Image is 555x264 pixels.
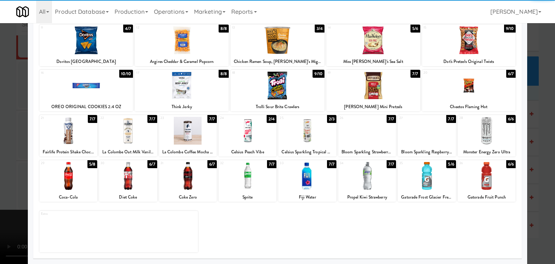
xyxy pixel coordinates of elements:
div: 3/4 [315,25,324,33]
div: Think Jerky [136,102,228,111]
div: OREO ORIGINAL COOKIES 2.4 OZ [39,102,133,111]
div: 36 [459,160,487,166]
div: 295/8Coca-Cola [39,160,97,202]
div: 286/6Monster Energy Zero Ultra [458,115,516,157]
div: Doritos [GEOGRAPHIC_DATA] [39,57,133,66]
div: 14 [328,25,373,31]
div: Coca-Cola [40,193,96,202]
div: 7/7 [147,115,157,123]
div: Cheetos Flaming Hot [423,102,515,111]
div: 306/7Diet Coke [99,160,157,202]
div: 22 [100,115,128,121]
div: 2/3 [327,115,336,123]
div: 277/7Bloom Sparkling Raspberry Lemon [398,115,456,157]
div: 366/6Gatorade Fruit Punch [458,160,516,202]
div: Propel Kiwi Strawberry [339,193,395,202]
div: 7/7 [410,70,420,78]
div: Bloom Sparkling Raspberry Lemon [398,148,456,157]
div: 114/7Doritos [GEOGRAPHIC_DATA] [39,25,133,66]
div: La Colombe Coffee Mocha Latte [160,148,216,157]
img: Micromart [16,5,29,18]
div: 5/8 [87,160,97,168]
div: Dot's Pretzels Original Twists [422,57,516,66]
div: 28 [459,115,487,121]
div: Sprite [220,193,275,202]
div: 6/6 [506,160,516,168]
div: 23 [160,115,188,121]
div: 4/7 [123,25,133,33]
div: 6/7 [207,160,217,168]
div: 27 [399,115,427,121]
div: 31 [160,160,188,166]
div: Coke Zero [159,193,217,202]
div: 8/8 [219,25,229,33]
div: 337/7Fiji Water [278,160,336,202]
div: 25 [280,115,307,121]
div: 10/10 [119,70,133,78]
div: 29 [41,160,68,166]
div: 159/10Dot's Pretzels Original Twists [422,25,516,66]
div: 5/6 [410,25,420,33]
div: 8/8 [219,70,229,78]
div: Bloom Sparkling Strawberry Watermelon [339,148,395,157]
div: 217/7Fairlife Protein Shake Chocolate [39,115,97,157]
div: 30 [100,160,128,166]
div: Fairlife Protein Shake Chocolate [39,148,97,157]
div: 15 [423,25,469,31]
div: Chicken Ramen Soup, [PERSON_NAME]'s Mighty Good Craft Ramen [232,57,323,66]
div: Gatorade Frost Glacier Freeze [399,193,455,202]
div: 178/8Think Jerky [135,70,229,111]
div: La Colombe Coffee Mocha Latte [159,148,217,157]
div: Celsius Peach Vibe [219,148,276,157]
div: 32 [220,160,248,166]
div: 21 [41,115,68,121]
div: Monster Energy Zero Ultra [458,148,516,157]
div: 13 [232,25,277,31]
div: Propel Kiwi Strawberry [338,193,396,202]
div: Miss [PERSON_NAME]'s Sea Salt [326,57,420,66]
div: Extra [39,211,198,252]
div: 6/6 [506,115,516,123]
div: 33 [280,160,307,166]
div: Bloom Sparkling Raspberry Lemon [399,148,455,157]
div: 355/6Gatorade Frost Glacier Freeze [398,160,456,202]
div: Think Jerky [135,102,229,111]
div: 242/4Celsius Peach Vibe [219,115,276,157]
div: 316/7Coke Zero [159,160,217,202]
div: 227/7La Colombe Oat Milk Vanilla Latte [99,115,157,157]
div: 18 [232,70,277,76]
div: 7/7 [267,160,276,168]
div: Fiji Water [279,193,335,202]
div: Argires Cheddar & Caramel Popcorn [135,57,229,66]
div: 7/7 [88,115,97,123]
div: 34 [340,160,367,166]
div: 9/10 [313,70,324,78]
div: 237/7La Colombe Coffee Mocha Latte [159,115,217,157]
div: 20 [423,70,469,76]
div: La Colombe Oat Milk Vanilla Latte [99,148,157,157]
div: 7/7 [446,115,456,123]
div: Fairlife Protein Shake Chocolate [40,148,96,157]
div: Argires Cheddar & Caramel Popcorn [136,57,228,66]
div: 327/7Sprite [219,160,276,202]
div: Cheetos Flaming Hot [422,102,516,111]
div: Gatorade Frost Glacier Freeze [398,193,456,202]
div: 1610/10OREO ORIGINAL COOKIES 2.4 OZ [39,70,133,111]
div: 7/7 [207,115,217,123]
div: Coke Zero [160,193,216,202]
div: 12 [136,25,182,31]
div: 5/6 [446,160,456,168]
div: 347/7Propel Kiwi Strawberry [338,160,396,202]
div: Miss [PERSON_NAME]'s Sea Salt [327,57,419,66]
div: Coca-Cola [39,193,97,202]
div: Monster Energy Zero Ultra [459,148,515,157]
div: 2/4 [267,115,276,123]
div: Doritos [GEOGRAPHIC_DATA] [40,57,132,66]
div: 133/4Chicken Ramen Soup, [PERSON_NAME]'s Mighty Good Craft Ramen [231,25,324,66]
div: Trolli Sour Brite Crawlers [232,102,323,111]
div: Gatorade Fruit Punch [459,193,515,202]
div: 252/3Celsius Sparkling Tropical Vibe Energy Drink [278,115,336,157]
div: Dot's Pretzels Original Twists [423,57,515,66]
div: Fiji Water [278,193,336,202]
div: OREO ORIGINAL COOKIES 2.4 OZ [40,102,132,111]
